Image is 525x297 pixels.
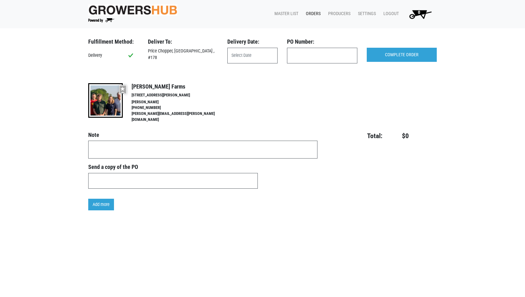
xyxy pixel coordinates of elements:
img: original-fc7597fdc6adbb9d0e2ae620e786d1a2.jpg [88,4,177,16]
a: Logout [378,8,401,20]
div: Price Chopper, [GEOGRAPHIC_DATA] , #178 [143,48,223,61]
h4: $0 [386,132,409,140]
h3: Fulfillment Method: [88,38,138,45]
a: 0 [401,8,437,20]
img: thumbnail-8a08f3346781c529aa742b86dead986c.jpg [88,83,123,118]
li: [PERSON_NAME] [132,99,228,105]
img: Cart [406,8,434,20]
li: [PERSON_NAME][EMAIL_ADDRESS][PERSON_NAME][DOMAIN_NAME] [132,111,228,123]
h3: Delivery Date: [227,38,278,45]
h4: Total: [327,132,382,140]
li: [PHONE_NUMBER] [132,105,228,111]
input: COMPLETE ORDER [367,48,437,62]
a: Settings [353,8,378,20]
h3: Send a copy of the PO [88,164,258,170]
h3: Deliver To: [148,38,218,45]
h4: [PERSON_NAME] Farms [132,83,228,90]
span: 0 [418,10,420,15]
a: Add more [88,199,114,211]
input: Select Date [227,48,278,63]
h3: PO Number: [287,38,357,45]
img: Powered by Big Wheelbarrow [88,18,114,23]
a: Master List [269,8,301,20]
h4: Note [88,132,317,138]
li: [STREET_ADDRESS][PERSON_NAME] [132,92,228,98]
a: Producers [323,8,353,20]
a: Orders [301,8,323,20]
